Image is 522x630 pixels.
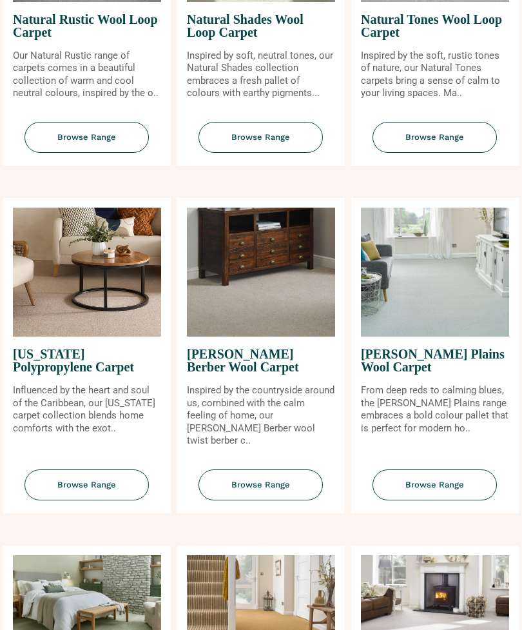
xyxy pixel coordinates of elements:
[351,122,519,166] a: Browse Range
[372,122,497,153] span: Browse Range
[187,337,335,384] span: [PERSON_NAME] Berber Wool Carpet
[187,208,335,337] img: Tomkinson Berber Wool Carpet
[372,469,497,501] span: Browse Range
[13,2,161,50] span: Natural Rustic Wool Loop Carpet
[13,208,161,337] img: Puerto Rico Polypropylene Carpet
[198,122,323,153] span: Browse Range
[187,384,335,448] p: Inspired by the countryside around us, combined with the calm feeling of home, our [PERSON_NAME] ...
[13,337,161,384] span: [US_STATE] Polypropylene Carpet
[177,122,345,166] a: Browse Range
[177,469,345,514] a: Browse Range
[13,50,161,100] p: Our Natural Rustic range of carpets comes in a beautiful collection of warm and cool neutral colo...
[361,384,509,435] p: From deep reds to calming blues, the [PERSON_NAME] Plains range embraces a bold colour pallet tha...
[3,469,171,514] a: Browse Range
[361,2,509,50] span: Natural Tones Wool Loop Carpet
[198,469,323,501] span: Browse Range
[361,337,509,384] span: [PERSON_NAME] Plains Wool Carpet
[361,208,509,337] img: Tomkinson Plains Wool Carpet
[24,122,149,153] span: Browse Range
[351,469,519,514] a: Browse Range
[361,50,509,100] p: Inspired by the soft, rustic tones of nature, our Natural Tones carpets bring a sense of calm to ...
[24,469,149,501] span: Browse Range
[13,384,161,435] p: Influenced by the heart and soul of the Caribbean, our [US_STATE] carpet collection blends home c...
[3,122,171,166] a: Browse Range
[187,50,335,100] p: Inspired by soft, neutral tones, our Natural Shades collection embraces a fresh pallet of colours...
[187,2,335,50] span: Natural Shades Wool Loop Carpet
